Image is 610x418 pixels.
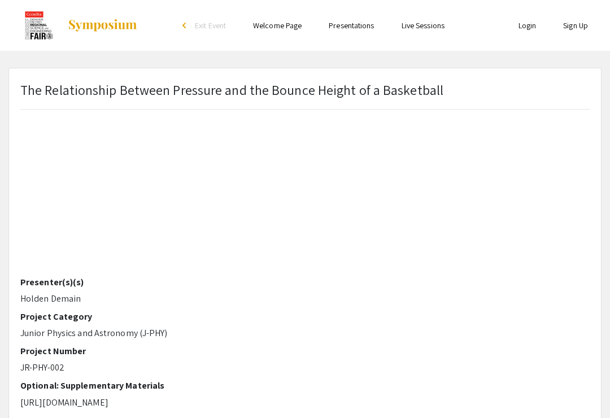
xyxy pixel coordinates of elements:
[253,20,302,31] a: Welcome Page
[329,20,374,31] a: Presentations
[402,20,445,31] a: Live Sessions
[20,361,590,375] p: JR-PHY-002
[20,326,590,340] p: Junior Physics and Astronomy (J-PHY)
[20,311,590,322] h2: Project Category
[8,367,48,410] iframe: Chat
[20,80,443,100] p: The Relationship Between Pressure and the Bounce Height of a Basketball
[8,11,138,40] a: CoorsTek Denver Metro Regional Science and Engineering Fair
[20,292,590,306] p: Holden Demain
[518,20,537,31] a: Login
[20,380,590,391] h2: Optional: Supplementary Materials
[20,277,590,288] h2: Presenter(s)(s)
[20,346,590,356] h2: Project Number
[182,22,189,29] div: arrow_back_ios
[67,19,138,32] img: Symposium by ForagerOne
[20,396,590,410] p: [URL][DOMAIN_NAME]
[195,20,226,31] span: Exit Event
[563,20,588,31] a: Sign Up
[22,11,56,40] img: CoorsTek Denver Metro Regional Science and Engineering Fair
